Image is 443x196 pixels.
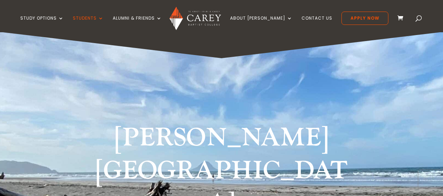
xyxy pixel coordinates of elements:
a: Apply Now [341,12,388,25]
img: Carey Baptist College [169,7,221,30]
a: Contact Us [302,16,332,32]
a: About [PERSON_NAME] [230,16,292,32]
a: Students [73,16,104,32]
a: Alumni & Friends [113,16,162,32]
a: Study Options [20,16,64,32]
